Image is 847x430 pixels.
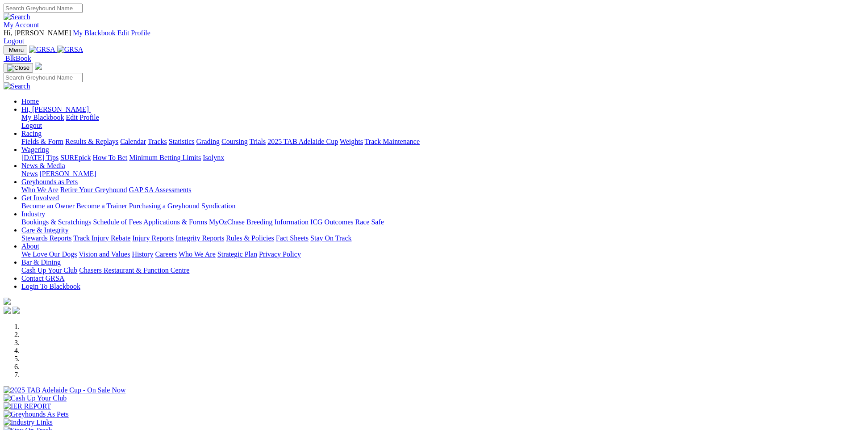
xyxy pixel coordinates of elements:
a: Who We Are [179,250,216,258]
a: Isolynx [203,154,224,161]
a: Bookings & Scratchings [21,218,91,226]
a: Results & Replays [65,138,118,145]
a: Edit Profile [66,114,99,121]
a: Wagering [21,146,49,153]
img: Close [7,64,29,72]
a: BlkBook [4,55,31,62]
a: Rules & Policies [226,234,274,242]
img: 2025 TAB Adelaide Cup - On Sale Now [4,386,126,394]
img: GRSA [29,46,55,54]
a: ICG Outcomes [310,218,353,226]
a: Home [21,97,39,105]
a: How To Bet [93,154,128,161]
a: Applications & Forms [143,218,207,226]
a: News & Media [21,162,65,169]
a: Track Maintenance [365,138,420,145]
a: Purchasing a Greyhound [129,202,200,210]
a: Weights [340,138,363,145]
a: Track Injury Rebate [73,234,130,242]
img: IER REPORT [4,402,51,410]
div: Greyhounds as Pets [21,186,843,194]
a: Become a Trainer [76,202,127,210]
span: Hi, [PERSON_NAME] [4,29,71,37]
a: Chasers Restaurant & Function Centre [79,266,189,274]
div: Industry [21,218,843,226]
a: Retire Your Greyhound [60,186,127,194]
a: [DATE] Tips [21,154,58,161]
a: [PERSON_NAME] [39,170,96,177]
img: Greyhounds As Pets [4,410,69,418]
span: Hi, [PERSON_NAME] [21,105,89,113]
a: Care & Integrity [21,226,69,234]
div: Hi, [PERSON_NAME] [21,114,843,130]
a: Cash Up Your Club [21,266,77,274]
a: Fields & Form [21,138,63,145]
a: Contact GRSA [21,274,64,282]
div: My Account [4,29,843,45]
a: My Blackbook [21,114,64,121]
a: Edit Profile [117,29,150,37]
a: Breeding Information [246,218,309,226]
a: Integrity Reports [175,234,224,242]
div: Bar & Dining [21,266,843,274]
a: 2025 TAB Adelaide Cup [267,138,338,145]
div: About [21,250,843,258]
img: logo-grsa-white.png [35,63,42,70]
a: Calendar [120,138,146,145]
a: Careers [155,250,177,258]
a: History [132,250,153,258]
a: Minimum Betting Limits [129,154,201,161]
span: Menu [9,46,24,53]
a: About [21,242,39,250]
img: Search [4,82,30,90]
img: Industry Links [4,418,53,426]
input: Search [4,73,83,82]
div: News & Media [21,170,843,178]
a: We Love Our Dogs [21,250,77,258]
a: Statistics [169,138,195,145]
img: Cash Up Your Club [4,394,67,402]
a: Privacy Policy [259,250,301,258]
a: Schedule of Fees [93,218,142,226]
a: My Blackbook [73,29,116,37]
a: Coursing [221,138,248,145]
a: Syndication [201,202,235,210]
div: Racing [21,138,843,146]
a: Strategic Plan [217,250,257,258]
a: Grading [196,138,220,145]
a: Injury Reports [132,234,174,242]
a: Bar & Dining [21,258,61,266]
img: logo-grsa-white.png [4,298,11,305]
a: Stewards Reports [21,234,71,242]
a: Login To Blackbook [21,282,80,290]
a: Stay On Track [310,234,351,242]
a: Hi, [PERSON_NAME] [21,105,91,113]
a: Trials [249,138,266,145]
div: Wagering [21,154,843,162]
a: Fact Sheets [276,234,309,242]
input: Search [4,4,83,13]
img: GRSA [57,46,83,54]
a: Logout [4,37,24,45]
a: Become an Owner [21,202,75,210]
button: Toggle navigation [4,63,33,73]
span: BlkBook [5,55,31,62]
a: News [21,170,38,177]
a: Greyhounds as Pets [21,178,78,185]
a: GAP SA Assessments [129,186,192,194]
a: MyOzChase [209,218,245,226]
a: Industry [21,210,45,218]
img: facebook.svg [4,307,11,314]
a: Who We Are [21,186,58,194]
img: Search [4,13,30,21]
a: Tracks [148,138,167,145]
button: Toggle navigation [4,45,27,55]
a: SUREpick [60,154,91,161]
a: Get Involved [21,194,59,202]
a: Logout [21,122,42,129]
a: Race Safe [355,218,384,226]
img: twitter.svg [13,307,20,314]
div: Get Involved [21,202,843,210]
div: Care & Integrity [21,234,843,242]
a: Racing [21,130,42,137]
